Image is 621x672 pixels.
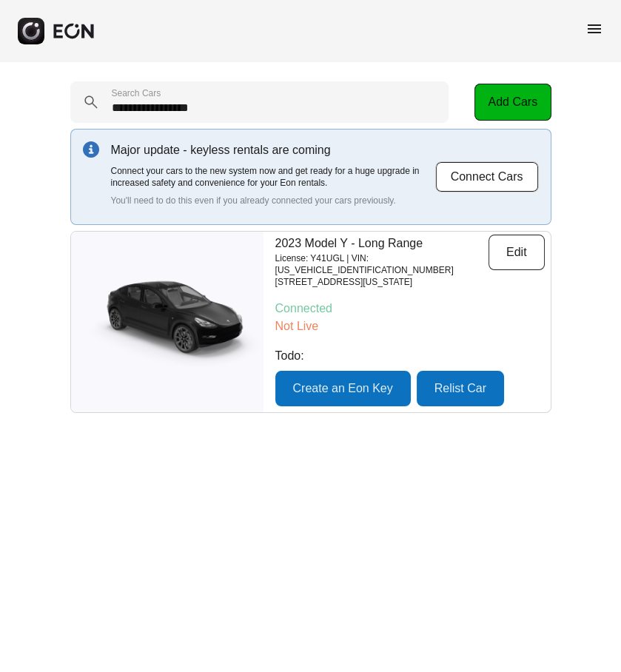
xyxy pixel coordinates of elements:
[275,252,489,276] p: License: Y41UGL | VIN: [US_VEHICLE_IDENTIFICATION_NUMBER]
[71,274,263,370] img: car
[275,347,545,365] p: Todo:
[111,165,435,189] p: Connect your cars to the new system now and get ready for a huge upgrade in increased safety and ...
[111,141,435,159] p: Major update - keyless rentals are coming
[275,276,489,288] p: [STREET_ADDRESS][US_STATE]
[435,161,539,192] button: Connect Cars
[275,371,411,406] button: Create an Eon Key
[111,195,435,206] p: You'll need to do this even if you already connected your cars previously.
[112,87,161,99] label: Search Cars
[275,317,545,335] p: Not Live
[474,84,551,121] button: Add Cars
[275,300,545,317] p: Connected
[489,235,545,270] button: Edit
[417,371,504,406] button: Relist Car
[275,235,489,252] p: 2023 Model Y - Long Range
[585,20,603,38] span: menu
[83,141,99,158] img: info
